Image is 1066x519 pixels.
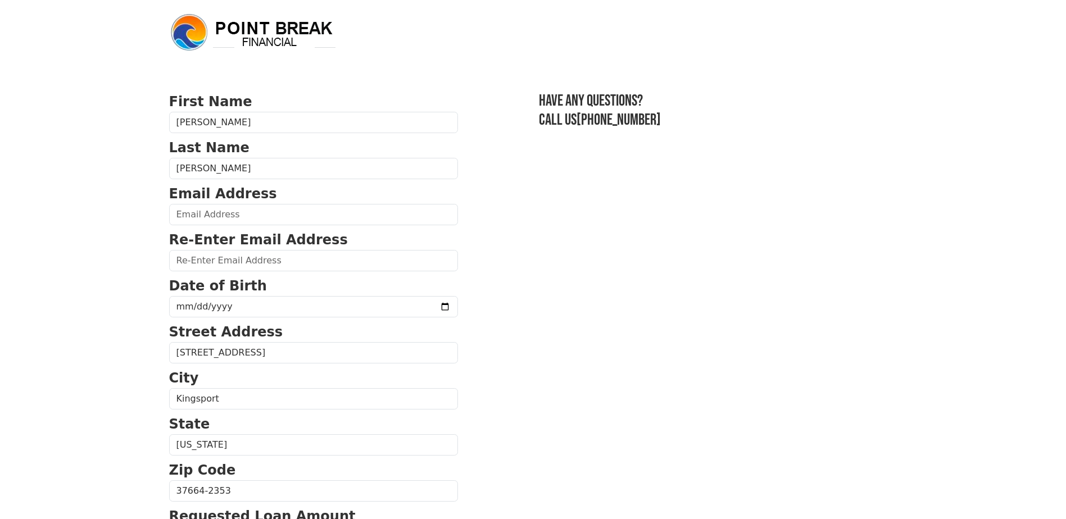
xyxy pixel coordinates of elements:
strong: Street Address [169,324,283,340]
input: Last Name [169,158,458,179]
strong: Email Address [169,186,277,202]
strong: City [169,370,199,386]
input: Zip Code [169,480,458,502]
h3: Call us [539,111,897,130]
img: logo.png [169,12,338,53]
input: City [169,388,458,409]
input: Street Address [169,342,458,363]
strong: State [169,416,210,432]
strong: Date of Birth [169,278,267,294]
input: Re-Enter Email Address [169,250,458,271]
a: [PHONE_NUMBER] [577,111,661,129]
strong: First Name [169,94,252,110]
strong: Re-Enter Email Address [169,232,348,248]
input: Email Address [169,204,458,225]
input: First Name [169,112,458,133]
strong: Zip Code [169,462,236,478]
h3: Have any questions? [539,92,897,111]
strong: Last Name [169,140,250,156]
